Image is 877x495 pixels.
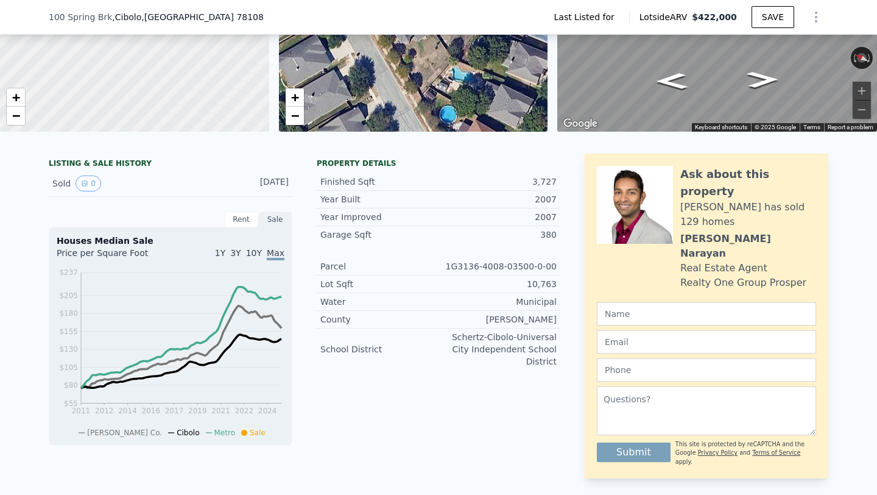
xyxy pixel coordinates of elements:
[286,88,304,107] a: Zoom in
[850,49,874,67] button: Reset the view
[851,47,858,69] button: Rotate counterclockwise
[188,407,207,415] tspan: 2019
[680,261,767,276] div: Real Estate Agent
[87,429,162,437] span: [PERSON_NAME] Co.
[214,429,235,437] span: Metro
[680,232,816,261] div: [PERSON_NAME] Narayan
[141,12,264,22] span: , [GEOGRAPHIC_DATA] 78108
[698,449,738,456] a: Privacy Policy
[64,381,78,390] tspan: $80
[438,229,557,241] div: 380
[867,47,873,69] button: Rotate clockwise
[734,68,792,91] path: Go Southeast, Springtree Gate
[320,278,438,290] div: Lot Sqft
[320,296,438,308] div: Water
[755,124,796,130] span: © 2025 Google
[59,363,78,372] tspan: $105
[112,11,264,23] span: , Cibolo
[258,212,292,227] div: Sale
[291,90,298,105] span: +
[76,176,101,191] button: View historical data
[64,399,78,408] tspan: $55
[49,11,112,23] span: 100 Spring Brk
[320,313,438,326] div: County
[59,268,78,277] tspan: $237
[291,108,298,123] span: −
[695,123,747,132] button: Keyboard shortcuts
[165,407,184,415] tspan: 2017
[59,309,78,318] tspan: $180
[320,193,438,205] div: Year Built
[803,124,820,130] a: Terms
[320,260,438,272] div: Parcel
[57,235,284,247] div: Houses Median Sale
[560,116,601,132] img: Google
[438,296,557,308] div: Municipal
[828,124,873,130] a: Report a problem
[597,330,816,354] input: Email
[853,101,871,119] button: Zoom out
[320,229,438,241] div: Garage Sqft
[230,248,241,258] span: 3Y
[286,107,304,125] a: Zoom out
[12,108,20,123] span: −
[72,407,91,415] tspan: 2011
[7,107,25,125] a: Zoom out
[680,276,806,290] div: Realty One Group Prosper
[250,429,266,437] span: Sale
[118,407,137,415] tspan: 2014
[597,358,816,382] input: Phone
[320,343,438,355] div: School District
[235,407,254,415] tspan: 2022
[177,429,199,437] span: Cibolo
[438,331,557,368] div: Schertz-Cibolo-Universal City Independent School District
[12,90,20,105] span: +
[234,176,289,191] div: [DATE]
[438,278,557,290] div: 10,763
[267,248,284,260] span: Max
[438,193,557,205] div: 2007
[211,407,230,415] tspan: 2021
[853,82,871,100] button: Zoom in
[675,440,816,466] div: This site is protected by reCAPTCHA and the Google and apply.
[320,211,438,223] div: Year Improved
[258,407,277,415] tspan: 2024
[224,212,258,227] div: Rent
[59,345,78,354] tspan: $130
[59,291,78,300] tspan: $205
[752,449,800,456] a: Terms of Service
[317,158,560,168] div: Property details
[639,11,692,23] span: Lotside ARV
[57,247,171,266] div: Price per Square Foot
[438,176,557,188] div: 3,727
[320,176,438,188] div: Finished Sqft
[597,443,671,462] button: Submit
[52,176,161,191] div: Sold
[752,6,794,28] button: SAVE
[438,211,557,223] div: 2007
[438,260,557,272] div: 1G3136-4008-03500-0-00
[692,12,737,22] span: $422,000
[141,407,160,415] tspan: 2016
[95,407,114,415] tspan: 2012
[597,302,816,326] input: Name
[680,200,816,229] div: [PERSON_NAME] has sold 129 homes
[680,166,816,200] div: Ask about this property
[804,5,828,29] button: Show Options
[7,88,25,107] a: Zoom in
[554,11,619,23] span: Last Listed for
[438,313,557,326] div: [PERSON_NAME]
[643,69,701,93] path: Go Northwest, Springtree Gate
[215,248,225,258] span: 1Y
[49,158,292,171] div: LISTING & SALE HISTORY
[59,327,78,336] tspan: $155
[246,248,262,258] span: 10Y
[560,116,601,132] a: Open this area in Google Maps (opens a new window)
